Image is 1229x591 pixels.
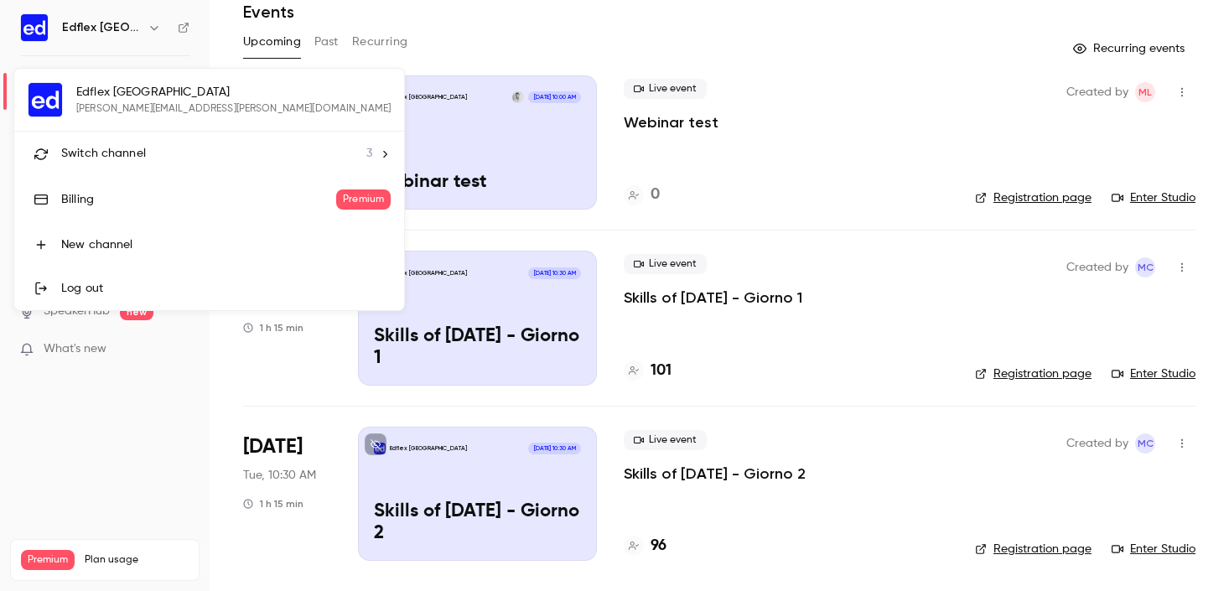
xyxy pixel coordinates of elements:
[61,236,391,253] div: New channel
[61,191,336,208] div: Billing
[61,280,391,297] div: Log out
[336,189,391,210] span: Premium
[61,145,146,163] span: Switch channel
[366,145,372,163] span: 3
